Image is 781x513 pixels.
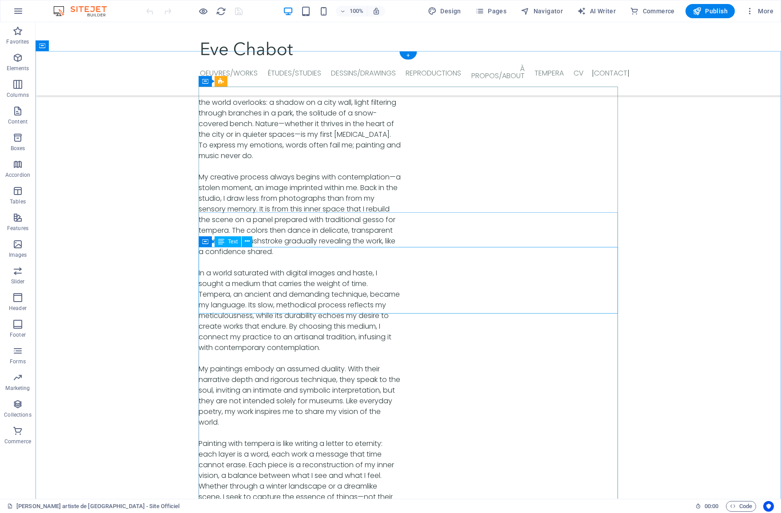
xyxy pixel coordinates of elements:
[472,4,510,18] button: Pages
[4,438,31,445] p: Commerce
[521,7,563,16] span: Navigator
[4,411,31,418] p: Collections
[9,305,27,312] p: Header
[198,6,208,16] button: Click here to leave preview mode and continue editing
[5,171,30,179] p: Accordion
[228,239,238,244] span: Text
[626,4,678,18] button: Commerce
[574,4,619,18] button: AI Writer
[7,91,29,99] p: Columns
[424,4,465,18] div: Design (Ctrl+Alt+Y)
[742,4,777,18] button: More
[5,385,30,392] p: Marketing
[6,38,29,45] p: Favorites
[695,501,719,512] h6: Session time
[399,52,417,60] div: +
[424,4,465,18] button: Design
[11,278,25,285] p: Slider
[372,7,380,15] i: On resize automatically adjust zoom level to fit chosen device.
[9,251,27,258] p: Images
[349,6,363,16] h6: 100%
[51,6,118,16] img: Editor Logo
[7,65,29,72] p: Elements
[730,501,752,512] span: Code
[8,118,28,125] p: Content
[7,501,179,512] a: Click to cancel selection. Double-click to open Pages
[10,198,26,205] p: Tables
[745,7,773,16] span: More
[630,7,675,16] span: Commerce
[11,145,25,152] p: Boxes
[475,7,506,16] span: Pages
[763,501,774,512] button: Usercentrics
[693,7,728,16] span: Publish
[7,225,28,232] p: Features
[428,7,461,16] span: Design
[10,358,26,365] p: Forms
[517,4,566,18] button: Navigator
[577,7,616,16] span: AI Writer
[685,4,735,18] button: Publish
[215,6,226,16] button: reload
[711,503,712,509] span: :
[705,501,718,512] span: 00 00
[10,331,26,338] p: Footer
[216,6,226,16] i: Reload page
[726,501,756,512] button: Code
[336,6,367,16] button: 100%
